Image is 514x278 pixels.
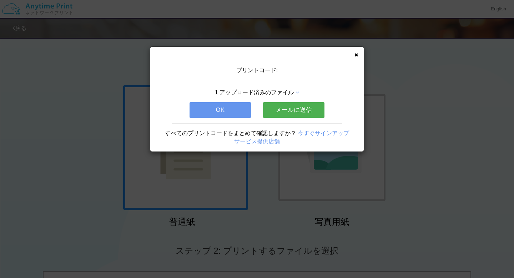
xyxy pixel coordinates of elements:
[263,102,324,118] button: メールに送信
[165,130,296,136] span: すべてのプリントコードをまとめて確認しますか？
[236,67,278,73] span: プリントコード:
[190,102,251,118] button: OK
[215,89,294,95] span: 1 アップロード済みのファイル
[298,130,349,136] a: 今すぐサインアップ
[234,138,280,144] a: サービス提供店舗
